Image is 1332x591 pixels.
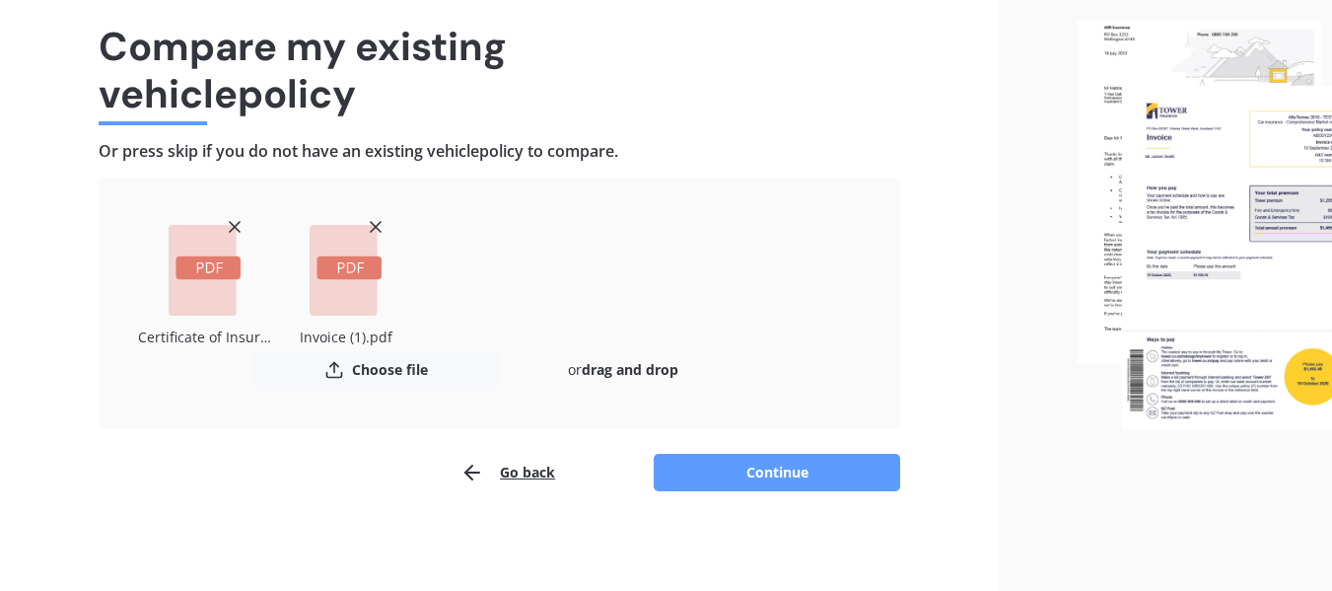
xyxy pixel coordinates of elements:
div: Certificate of Insurance (2).pdf [138,324,271,350]
button: Continue [654,454,900,491]
img: files.webp [1078,20,1332,430]
b: drag and drop [582,360,678,379]
h4: Or press skip if you do not have an existing vehicle policy to compare. [99,141,900,162]
h1: Compare my existing vehicle policy [99,23,900,117]
button: Go back [460,453,555,492]
button: Choose file [253,350,500,390]
div: Invoice (1).pdf [279,324,412,350]
div: or [500,350,746,390]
